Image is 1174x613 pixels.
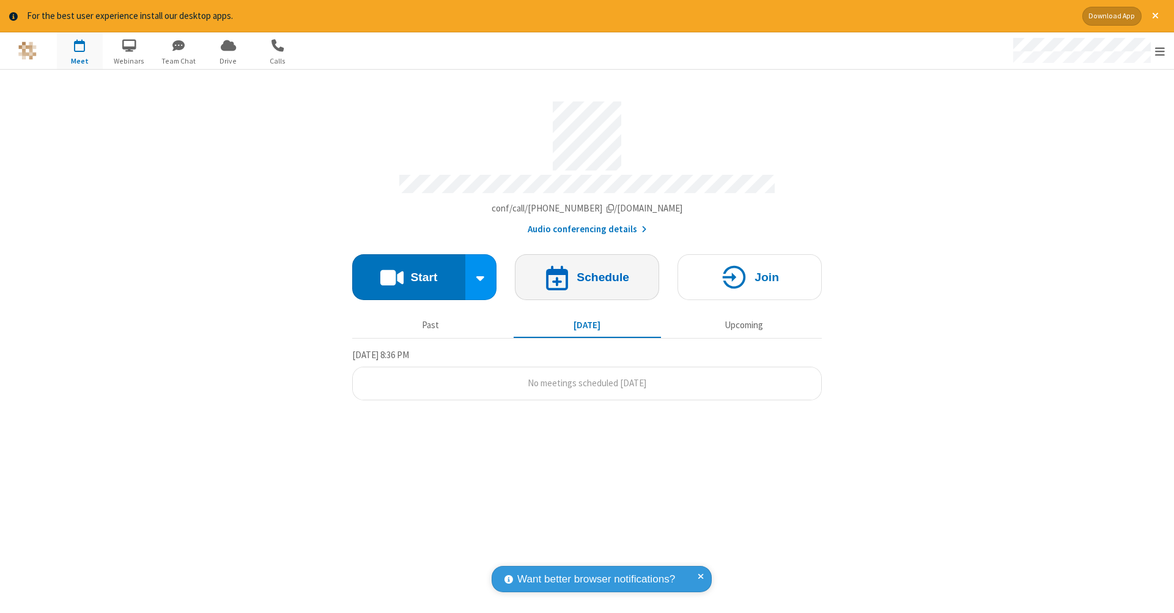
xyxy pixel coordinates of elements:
span: [DATE] 8:36 PM [352,349,409,361]
div: For the best user experience install our desktop apps. [27,9,1073,23]
span: No meetings scheduled [DATE] [528,377,646,389]
button: Close alert [1146,7,1165,26]
button: Schedule [515,254,659,300]
h4: Start [410,271,437,283]
img: QA Selenium DO NOT DELETE OR CHANGE [18,42,37,60]
section: Today's Meetings [352,348,822,400]
button: Audio conferencing details [528,222,647,237]
span: Want better browser notifications? [517,571,675,587]
div: Open menu [1002,32,1174,69]
span: Meet [57,56,103,67]
span: Webinars [106,56,152,67]
span: Team Chat [156,56,202,67]
section: Account details [352,92,822,236]
span: Calls [255,56,301,67]
span: Drive [205,56,251,67]
h4: Join [755,271,779,283]
button: Upcoming [670,314,818,337]
button: Copy my meeting room linkCopy my meeting room link [492,202,683,216]
button: Download App [1082,7,1142,26]
span: Copy my meeting room link [492,202,683,214]
button: Join [677,254,822,300]
button: Logo [4,32,50,69]
h4: Schedule [577,271,629,283]
div: Start conference options [465,254,497,300]
button: [DATE] [514,314,661,337]
button: Start [352,254,465,300]
button: Past [357,314,504,337]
